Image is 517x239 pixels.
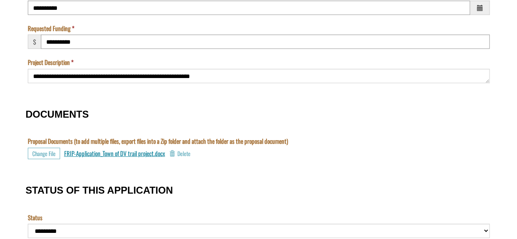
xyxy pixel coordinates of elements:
[28,58,74,67] label: Project Description
[2,11,394,25] input: Program is a required field.
[26,101,492,168] fieldset: DOCUMENTS
[64,149,165,158] a: FRIP-Application_Town of DV trail project.docx
[26,185,492,196] h3: STATUS OF THIS APPLICATION
[2,45,394,59] input: Name
[26,109,492,120] h3: DOCUMENTS
[470,1,490,15] span: Choose a date
[2,34,18,42] label: The name of the custom entity.
[169,148,190,159] button: Delete
[28,213,43,222] label: Status
[28,148,60,159] button: Choose File for Proposal Documents (to add multiple files, export files into a Zip folder and att...
[28,24,74,33] label: Requested Funding
[28,137,288,145] label: Proposal Documents (to add multiple files, export files into a Zip folder and attach the folder a...
[2,11,394,51] textarea: Acknowledgement
[2,68,51,77] label: Submissions Due Date
[28,69,490,83] textarea: Project Description
[2,80,8,89] div: —
[28,35,41,49] span: $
